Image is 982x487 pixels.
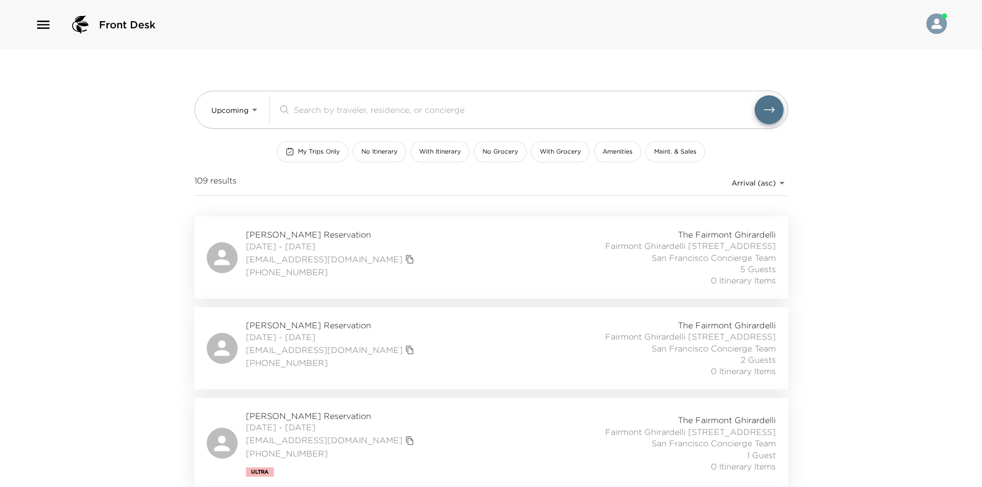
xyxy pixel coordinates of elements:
[99,18,156,32] span: Front Desk
[403,252,417,266] button: copy primary member email
[605,240,776,251] span: Fairmont Ghirardelli [STREET_ADDRESS]
[482,147,518,156] span: No Grocery
[211,106,248,115] span: Upcoming
[678,320,776,331] span: The Fairmont Ghirardelli
[361,147,397,156] span: No Itinerary
[605,426,776,438] span: Fairmont Ghirardelli [STREET_ADDRESS]
[277,141,348,162] button: My Trips Only
[645,141,705,162] button: Maint. & Sales
[294,104,755,115] input: Search by traveler, residence, or concierge
[594,141,641,162] button: Amenities
[741,354,776,365] span: 2 Guests
[652,343,776,354] span: San Francisco Concierge Team
[246,410,417,422] span: [PERSON_NAME] Reservation
[603,147,633,156] span: Amenities
[678,414,776,426] span: The Fairmont Ghirardelli
[194,175,237,191] span: 109 results
[246,266,417,278] span: [PHONE_NUMBER]
[194,307,788,390] a: [PERSON_NAME] Reservation[DATE] - [DATE][EMAIL_ADDRESS][DOMAIN_NAME]copy primary member email[PHO...
[246,241,417,252] span: [DATE] - [DATE]
[747,449,776,461] span: 1 Guest
[246,357,417,368] span: [PHONE_NUMBER]
[251,469,269,475] span: Ultra
[711,461,776,472] span: 0 Itinerary Items
[246,422,417,433] span: [DATE] - [DATE]
[419,147,461,156] span: With Itinerary
[740,263,776,275] span: 5 Guests
[298,147,340,156] span: My Trips Only
[403,433,417,448] button: copy primary member email
[353,141,406,162] button: No Itinerary
[194,216,788,299] a: [PERSON_NAME] Reservation[DATE] - [DATE][EMAIL_ADDRESS][DOMAIN_NAME]copy primary member email[PHO...
[246,254,403,265] a: [EMAIL_ADDRESS][DOMAIN_NAME]
[652,438,776,449] span: San Francisco Concierge Team
[246,448,417,459] span: [PHONE_NUMBER]
[531,141,590,162] button: With Grocery
[410,141,470,162] button: With Itinerary
[731,178,776,188] span: Arrival (asc)
[605,331,776,342] span: Fairmont Ghirardelli [STREET_ADDRESS]
[246,320,417,331] span: [PERSON_NAME] Reservation
[540,147,581,156] span: With Grocery
[926,13,947,34] img: User
[678,229,776,240] span: The Fairmont Ghirardelli
[68,12,93,37] img: logo
[246,434,403,446] a: [EMAIL_ADDRESS][DOMAIN_NAME]
[711,275,776,286] span: 0 Itinerary Items
[654,147,696,156] span: Maint. & Sales
[246,331,417,343] span: [DATE] - [DATE]
[474,141,527,162] button: No Grocery
[246,344,403,356] a: [EMAIL_ADDRESS][DOMAIN_NAME]
[246,229,417,240] span: [PERSON_NAME] Reservation
[652,252,776,263] span: San Francisco Concierge Team
[711,365,776,377] span: 0 Itinerary Items
[403,343,417,357] button: copy primary member email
